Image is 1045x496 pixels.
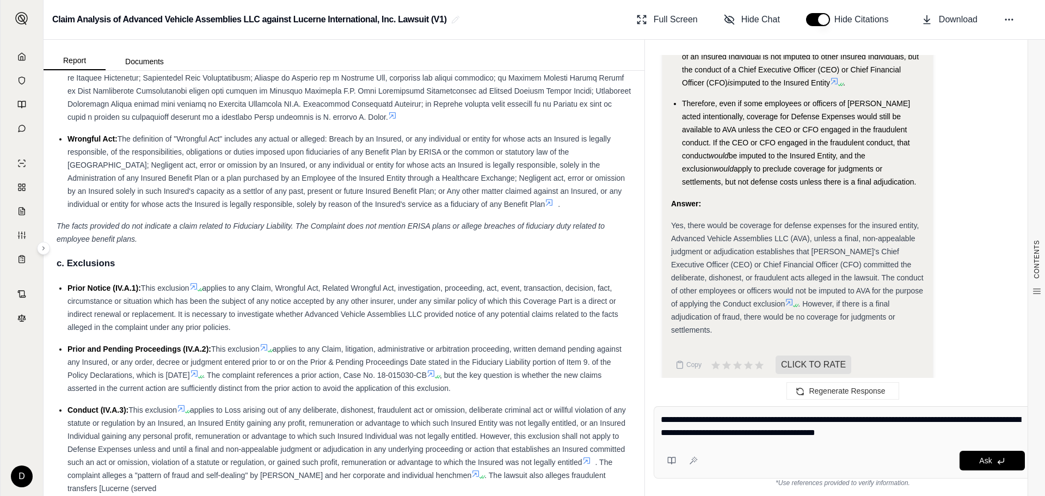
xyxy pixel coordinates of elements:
strong: Answer: [671,199,701,208]
button: Report [44,52,106,70]
a: Legal Search Engine [7,307,36,329]
span: CONTENTS [1032,240,1041,279]
span: This exclusion [211,345,260,353]
span: applies to Loss arising out of any deliberate, dishonest, fraudulent act or omission, deliberate ... [67,406,626,467]
span: CLICK TO RATE [776,356,851,374]
span: that states that the conduct of an Insured Individual is not imputed to other Insured Individuals... [682,39,923,87]
span: apply to preclude coverage for judgments or settlements, but not defense costs unless there is a ... [682,164,916,186]
span: . The complaint references a prior action, Case No. 18-015030-CB [203,371,427,379]
a: Home [7,46,36,68]
button: Ask [960,451,1025,470]
span: is [728,78,733,87]
span: imputed to the Insured Entity [733,78,830,87]
span: applies to any Claim, Wrongful Act, Related Wrongful Act, investigation, proceeding, act, event, ... [67,284,618,332]
span: Prior Notice (IV.A.1): [67,284,141,292]
a: Custom Report [7,224,36,246]
span: applies to any Claim, litigation, administrative or arbitration proceeding, written demand pendin... [67,345,622,379]
button: Documents [106,53,183,70]
span: Prior and Pending Proceedings (IV.A.2): [67,345,211,353]
a: Single Policy [7,152,36,174]
span: Copy [686,360,702,369]
h2: Claim Analysis of Advanced Vehicle Assemblies LLC against Lucerne International, Inc. Lawsuit (V1) [52,10,447,29]
span: This exclusion [128,406,177,414]
span: This exclusion [141,284,189,292]
span: Full Screen [654,13,698,26]
span: The definition of "Wrongful Act" includes any actual or alleged: Breach by an Insured, or any ind... [67,134,625,209]
span: . The lawsuit also alleges fraudulent transfers [Lucerne (served [67,471,606,493]
button: Regenerate Response [786,382,899,400]
a: Policy Comparisons [7,176,36,198]
span: Ask [979,456,992,465]
button: Full Screen [632,9,702,30]
a: Chat [7,118,36,139]
span: . [843,78,845,87]
span: . [558,200,560,209]
div: D [11,466,33,487]
span: . However, if there is a final adjudication of fraud, there would be no coverage for judgments or... [671,299,895,334]
span: Therefore, even if some employees or officers of [PERSON_NAME] acted intentionally, coverage for ... [682,99,910,160]
h4: c. Exclusions [57,254,631,273]
span: Wrongful Act: [67,134,118,143]
span: be imputed to the Insured Entity, and the exclusion [682,151,865,173]
em: The facts provided do not indicate a claim related to Fiduciary Liability. The Complaint does not... [57,222,605,243]
span: . The complaint alleges a "pattern of fraud and self-dealing" by [PERSON_NAME] and her corporate ... [67,458,612,480]
span: Hide Citations [834,13,895,26]
span: Yes, there would be coverage for defense expenses for the insured entity, Advanced Vehicle Assemb... [671,221,924,308]
a: Documents Vault [7,70,36,91]
a: Prompt Library [7,94,36,115]
a: Coverage Table [7,248,36,270]
span: would [709,151,729,160]
button: Download [917,9,982,30]
span: Hide Chat [741,13,780,26]
button: Hide Chat [720,9,784,30]
span: Regenerate Response [809,387,885,395]
button: Copy [671,354,706,376]
a: Contract Analysis [7,283,36,305]
span: Conduct (IV.A.3): [67,406,128,414]
a: Claim Coverage [7,200,36,222]
span: Download [939,13,978,26]
span: , but the key question is whether the new claims asserted in the current action are sufficiently ... [67,371,601,393]
div: *Use references provided to verify information. [654,479,1032,487]
button: Expand sidebar [11,8,33,29]
button: Expand sidebar [37,242,50,255]
img: Expand sidebar [15,12,28,25]
span: would [714,164,734,173]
